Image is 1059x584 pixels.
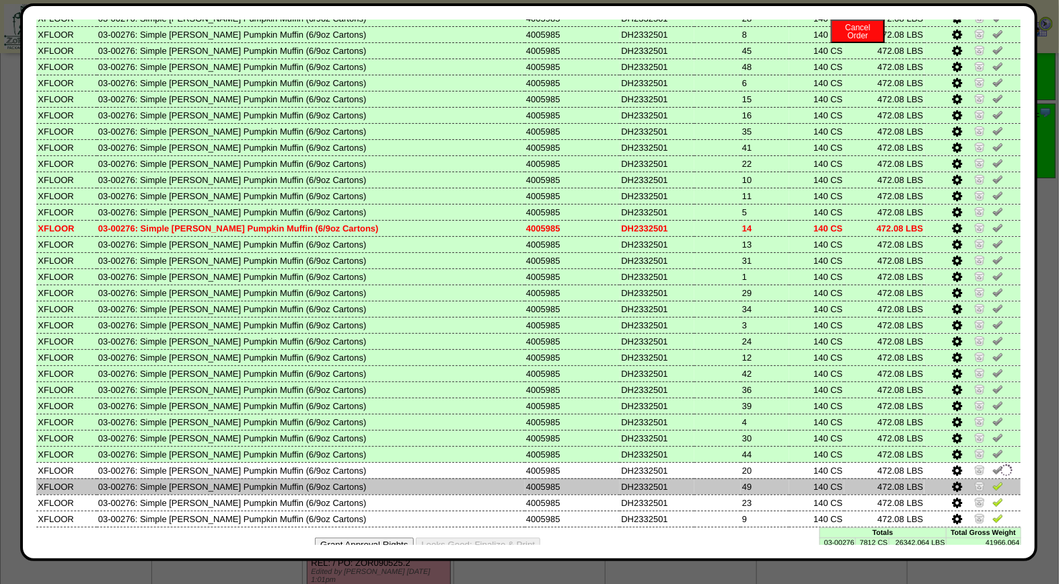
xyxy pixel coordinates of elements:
td: 140 CS [789,430,844,446]
td: 03-00276: Simple [PERSON_NAME] Pumpkin Muffin (6/9oz Cartons) [97,381,525,398]
td: 140 CS [789,26,844,42]
td: 03-00276: Simple [PERSON_NAME] Pumpkin Muffin (6/9oz Cartons) [97,268,525,285]
td: 4005985 [525,172,620,188]
td: 03-00276: Simple [PERSON_NAME] Pumpkin Muffin (6/9oz Cartons) [97,511,525,527]
td: 4005985 [525,381,620,398]
img: Un-Verify Pick [992,222,1003,233]
td: 4005985 [525,446,620,462]
img: Zero Item and Verify [974,416,985,427]
td: 4005985 [525,42,620,59]
img: Zero Item and Verify [974,61,985,71]
td: 140 CS [789,91,844,107]
td: XFLOOR [36,317,96,333]
td: 140 CS [789,155,844,172]
td: 4005985 [525,398,620,414]
td: 03-00276: Simple [PERSON_NAME] Pumpkin Muffin (6/9oz Cartons) [97,42,525,59]
td: DH2332501 [620,220,694,236]
td: 8 [741,26,789,42]
td: DH2332501 [620,317,694,333]
td: 03-00276: Simple [PERSON_NAME] Pumpkin Muffin (6/9oz Cartons) [97,75,525,91]
td: 140 CS [789,349,844,365]
td: 140 CS [789,42,844,59]
td: 22 [741,155,789,172]
td: 03-00276: Simple [PERSON_NAME] Pumpkin Muffin (6/9oz Cartons) [97,478,525,495]
td: 140 CS [789,462,844,478]
td: 4005985 [525,317,620,333]
td: 49 [741,478,789,495]
td: 10 [741,172,789,188]
td: 23 [741,495,789,511]
td: DH2332501 [620,188,694,204]
td: 472.08 LBS [844,495,925,511]
td: 16 [741,107,789,123]
td: XFLOOR [36,26,96,42]
button: CancelOrder [831,20,885,43]
img: Un-Verify Pick [992,416,1003,427]
td: 44 [741,446,789,462]
td: 4005985 [525,26,620,42]
td: 140 CS [789,188,844,204]
td: XFLOOR [36,220,96,236]
td: 4005985 [525,107,620,123]
td: 4005985 [525,139,620,155]
td: 140 CS [789,365,844,381]
img: Zero Item and Verify [974,93,985,104]
td: XFLOOR [36,349,96,365]
td: 5 [741,204,789,220]
td: 03-00276: Simple [PERSON_NAME] Pumpkin Muffin (6/9oz Cartons) [97,365,525,381]
td: XFLOOR [36,204,96,220]
td: 472.08 LBS [844,381,925,398]
img: Un-Verify Pick [992,432,1003,443]
td: 03-00276: Simple [PERSON_NAME] Pumpkin Muffin (6/9oz Cartons) [97,252,525,268]
td: 03-00276: Simple [PERSON_NAME] Pumpkin Muffin (6/9oz Cartons) [97,462,525,478]
td: DH2332501 [620,511,694,527]
td: 36 [741,381,789,398]
td: 13 [741,236,789,252]
td: DH2332501 [620,462,694,478]
td: XFLOOR [36,511,96,527]
td: 140 CS [789,495,844,511]
td: XFLOOR [36,301,96,317]
img: Verify Pick [992,497,1003,507]
td: 03-00276: Simple [PERSON_NAME] Pumpkin Muffin (6/9oz Cartons) [97,349,525,365]
img: Zero Item and Verify [974,513,985,523]
td: 03-00276: Simple [PERSON_NAME] Pumpkin Muffin (6/9oz Cartons) [97,123,525,139]
td: 03-00276: Simple [PERSON_NAME] Pumpkin Muffin (6/9oz Cartons) [97,236,525,252]
img: Zero Item and Verify [974,287,985,297]
td: 03-00276 [819,538,855,548]
img: Un-Verify Pick [992,238,1003,249]
td: 03-00276: Simple [PERSON_NAME] Pumpkin Muffin (6/9oz Cartons) [97,155,525,172]
td: 4005985 [525,220,620,236]
td: 472.08 LBS [844,333,925,349]
td: XFLOOR [36,75,96,91]
td: XFLOOR [36,446,96,462]
td: Total Gross Weight [946,527,1021,538]
img: Zero Item and Verify [974,400,985,410]
img: Un-Verify Pick [992,448,1003,459]
img: Zero Item and Verify [974,319,985,330]
td: 41966.064 [946,538,1021,548]
img: Zero Item and Verify [974,254,985,265]
td: 26342.064 LBS [889,538,946,548]
td: DH2332501 [620,268,694,285]
img: Zero Item and Verify [974,141,985,152]
img: Un-Verify Pick [992,93,1003,104]
td: 140 CS [789,317,844,333]
td: 4005985 [525,462,620,478]
td: 03-00276: Simple [PERSON_NAME] Pumpkin Muffin (6/9oz Cartons) [97,172,525,188]
td: DH2332501 [620,381,694,398]
img: Zero Item and Verify [974,190,985,200]
img: Un-Verify Pick [992,44,1003,55]
td: 03-00276: Simple [PERSON_NAME] Pumpkin Muffin (6/9oz Cartons) [97,285,525,301]
td: 472.08 LBS [844,414,925,430]
img: Zero Item and Verify [974,448,985,459]
td: DH2332501 [620,495,694,511]
img: Zero Item and Verify [974,497,985,507]
td: DH2332501 [620,107,694,123]
td: 140 CS [789,107,844,123]
td: 472.08 LBS [844,478,925,495]
td: 140 CS [789,252,844,268]
td: XFLOOR [36,107,96,123]
td: 12 [741,349,789,365]
img: spinner-alpha-0.gif [999,463,1014,478]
